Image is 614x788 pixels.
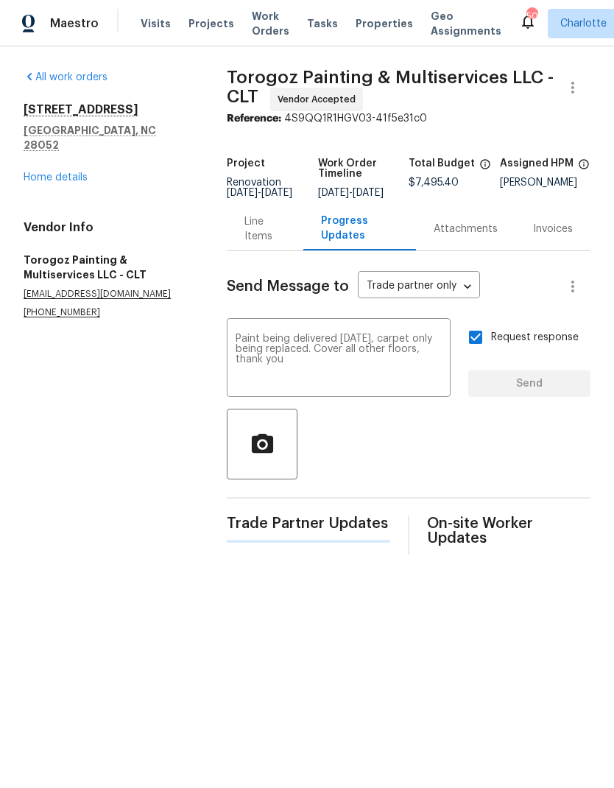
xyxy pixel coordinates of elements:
[560,16,607,31] span: Charlotte
[500,177,590,188] div: [PERSON_NAME]
[318,158,409,179] h5: Work Order Timeline
[321,214,398,243] div: Progress Updates
[141,16,171,31] span: Visits
[227,188,292,198] span: -
[307,18,338,29] span: Tasks
[24,253,191,282] h5: Torogoz Painting & Multiservices LLC - CLT
[409,158,475,169] h5: Total Budget
[434,222,498,236] div: Attachments
[409,177,459,188] span: $7,495.40
[236,334,442,385] textarea: Paint being delivered [DATE], carpet only being replaced. Cover all other floors, thank you
[526,9,537,24] div: 50
[261,188,292,198] span: [DATE]
[227,158,265,169] h5: Project
[227,188,258,198] span: [DATE]
[358,275,480,299] div: Trade partner only
[227,279,349,294] span: Send Message to
[278,92,361,107] span: Vendor Accepted
[24,220,191,235] h4: Vendor Info
[227,68,554,105] span: Torogoz Painting & Multiservices LLC - CLT
[227,177,292,198] span: Renovation
[578,158,590,177] span: The hpm assigned to this work order.
[188,16,234,31] span: Projects
[244,214,286,244] div: Line Items
[533,222,573,236] div: Invoices
[227,113,281,124] b: Reference:
[479,158,491,177] span: The total cost of line items that have been proposed by Opendoor. This sum includes line items th...
[24,72,107,82] a: All work orders
[318,188,384,198] span: -
[353,188,384,198] span: [DATE]
[431,9,501,38] span: Geo Assignments
[252,9,289,38] span: Work Orders
[427,516,590,546] span: On-site Worker Updates
[356,16,413,31] span: Properties
[318,188,349,198] span: [DATE]
[500,158,574,169] h5: Assigned HPM
[491,330,579,345] span: Request response
[227,516,390,531] span: Trade Partner Updates
[50,16,99,31] span: Maestro
[24,172,88,183] a: Home details
[227,111,590,126] div: 4S9QQ1R1HGV03-41f5e31c0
